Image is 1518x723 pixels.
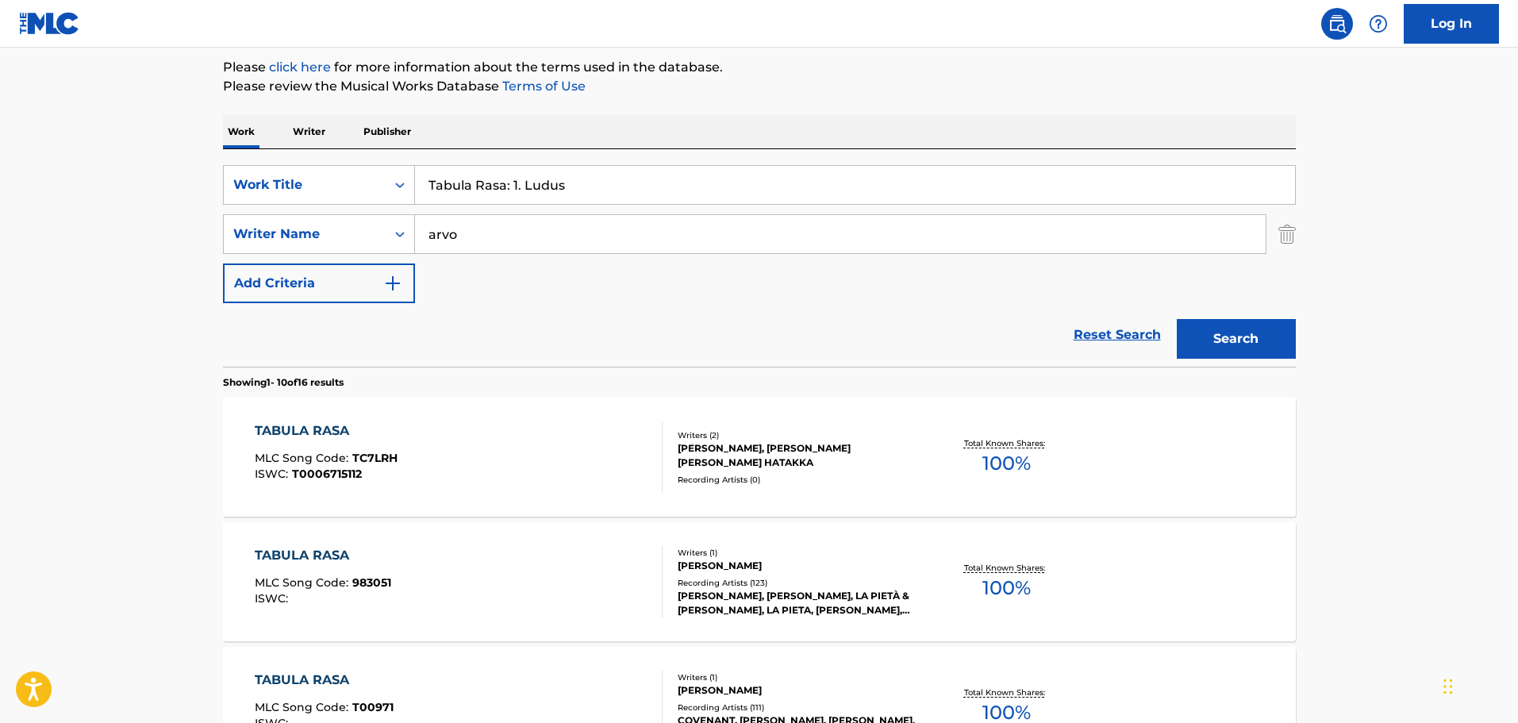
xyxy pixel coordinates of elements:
span: 100 % [982,574,1031,602]
p: Total Known Shares: [964,437,1049,449]
img: Delete Criterion [1278,214,1296,254]
img: search [1328,14,1347,33]
div: Recording Artists ( 123 ) [678,577,917,589]
a: Public Search [1321,8,1353,40]
span: 100 % [982,449,1031,478]
div: TABULA RASA [255,671,394,690]
span: ISWC : [255,467,292,481]
a: Reset Search [1066,317,1169,352]
span: T00971 [352,700,394,714]
span: MLC Song Code : [255,575,352,590]
p: Total Known Shares: [964,686,1049,698]
div: Drag [1443,663,1453,710]
p: Work [223,115,259,148]
div: Work Title [233,175,376,194]
img: 9d2ae6d4665cec9f34b9.svg [383,274,402,293]
a: click here [269,60,331,75]
span: T0006715112 [292,467,362,481]
div: TABULA RASA [255,546,391,565]
p: Publisher [359,115,416,148]
iframe: Chat Widget [1439,647,1518,723]
p: Showing 1 - 10 of 16 results [223,375,344,390]
div: [PERSON_NAME], [PERSON_NAME], LA PIETÀ & [PERSON_NAME], LA PIETA, [PERSON_NAME], [PERSON_NAME], [... [678,589,917,617]
div: Help [1362,8,1394,40]
form: Search Form [223,165,1296,367]
p: Total Known Shares: [964,562,1049,574]
span: 983051 [352,575,391,590]
div: Recording Artists ( 111 ) [678,702,917,713]
span: MLC Song Code : [255,700,352,714]
div: Writers ( 2 ) [678,429,917,441]
div: [PERSON_NAME] [678,683,917,698]
a: TABULA RASAMLC Song Code:983051ISWC:Writers (1)[PERSON_NAME]Recording Artists (123)[PERSON_NAME],... [223,522,1296,641]
span: ISWC : [255,591,292,606]
img: help [1369,14,1388,33]
div: Writers ( 1 ) [678,547,917,559]
p: Writer [288,115,330,148]
a: TABULA RASAMLC Song Code:TC7LRHISWC:T0006715112Writers (2)[PERSON_NAME], [PERSON_NAME] [PERSON_NA... [223,398,1296,517]
img: MLC Logo [19,12,80,35]
button: Add Criteria [223,263,415,303]
a: Terms of Use [499,79,586,94]
a: Log In [1404,4,1499,44]
span: MLC Song Code : [255,451,352,465]
p: Please review the Musical Works Database [223,77,1296,96]
div: [PERSON_NAME], [PERSON_NAME] [PERSON_NAME] HATAKKA [678,441,917,470]
div: Writer Name [233,225,376,244]
button: Search [1177,319,1296,359]
p: Please for more information about the terms used in the database. [223,58,1296,77]
div: [PERSON_NAME] [678,559,917,573]
span: TC7LRH [352,451,398,465]
div: Recording Artists ( 0 ) [678,474,917,486]
div: TABULA RASA [255,421,398,440]
div: Writers ( 1 ) [678,671,917,683]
